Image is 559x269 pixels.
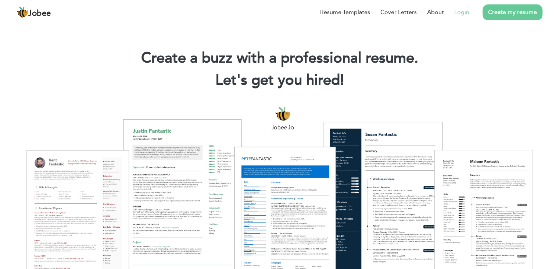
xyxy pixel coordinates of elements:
[251,70,344,90] span: get you hired!
[454,8,469,17] a: Login
[380,8,417,17] a: Cover Letters
[28,10,51,18] span: Jobee
[17,6,28,18] img: jobee.io
[340,70,344,90] span: |
[17,6,51,18] a: Jobee
[427,8,444,17] a: About
[11,49,548,68] h1: Create a buzz with a professional resume.
[483,4,542,20] a: Create my resume
[320,8,370,17] a: Resume Templates
[11,71,548,90] h2: Let's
